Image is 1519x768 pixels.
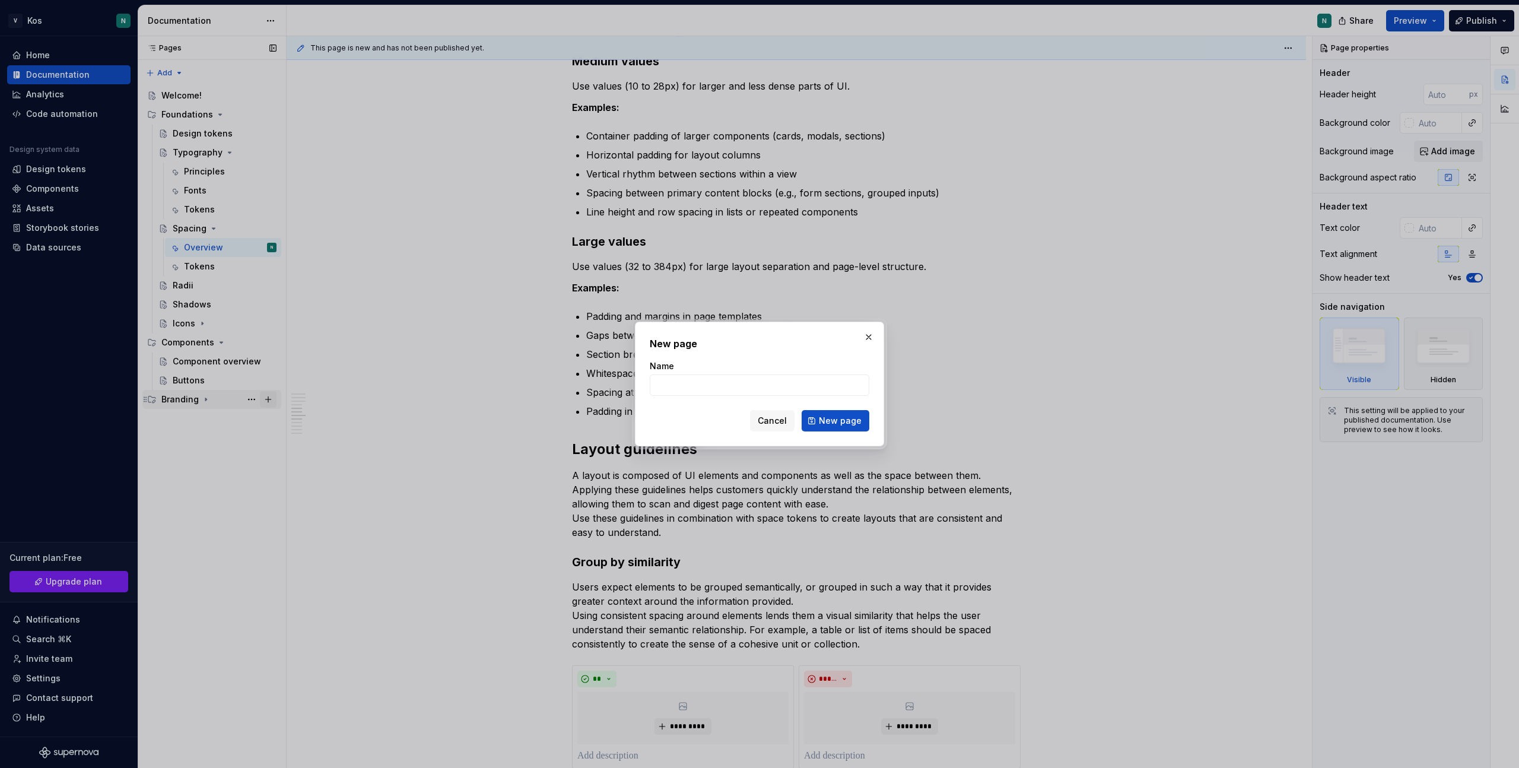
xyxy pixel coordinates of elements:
button: New page [802,410,869,431]
label: Name [650,360,674,372]
h2: New page [650,337,869,351]
button: Cancel [750,410,795,431]
span: Cancel [758,415,787,427]
span: New page [819,415,862,427]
